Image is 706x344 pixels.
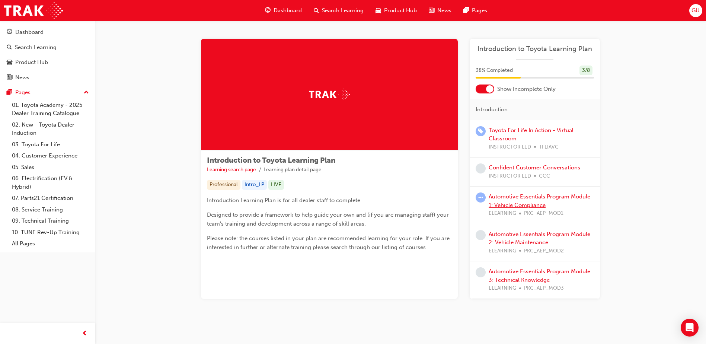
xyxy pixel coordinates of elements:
span: PKC_AEP_MOD2 [524,247,564,255]
span: 38 % Completed [476,66,513,75]
a: 03. Toyota For Life [9,139,92,150]
span: ELEARNING [489,247,516,255]
a: Search Learning [3,41,92,54]
span: guage-icon [7,29,12,36]
a: Introduction to Toyota Learning Plan [476,45,594,53]
span: Dashboard [274,6,302,15]
span: CCC [539,172,550,181]
span: pages-icon [463,6,469,15]
span: Please note: the courses listed in your plan are recommended learning for your role. If you are i... [207,235,451,251]
a: All Pages [9,238,92,249]
a: Toyota For Life In Action - Virtual Classroom [489,127,574,142]
a: news-iconNews [423,3,457,18]
span: car-icon [7,59,12,66]
span: up-icon [84,88,89,98]
span: INSTRUCTOR LED [489,172,531,181]
a: search-iconSearch Learning [308,3,370,18]
span: ELEARNING [489,284,516,293]
span: search-icon [7,44,12,51]
a: 07. Parts21 Certification [9,192,92,204]
span: learningRecordVerb_ATTEMPT-icon [476,192,486,203]
span: ELEARNING [489,209,516,218]
a: 06. Electrification (EV & Hybrid) [9,173,92,192]
a: guage-iconDashboard [259,3,308,18]
a: pages-iconPages [457,3,493,18]
span: car-icon [376,6,381,15]
div: Search Learning [15,43,57,52]
span: Designed to provide a framework to help guide your own and (if you are managing staff) your team'... [207,211,450,227]
a: 04. Customer Experience [9,150,92,162]
button: Pages [3,86,92,99]
span: Introduction [476,105,508,114]
a: 05. Sales [9,162,92,173]
span: TFLIAVC [539,143,559,152]
span: Pages [472,6,487,15]
span: learningRecordVerb_NONE-icon [476,267,486,277]
div: Intro_LP [242,180,267,190]
span: Search Learning [322,6,364,15]
span: PKC_AEP_MOD3 [524,284,564,293]
div: News [15,73,29,82]
li: Learning plan detail page [263,166,322,174]
div: Dashboard [15,28,44,36]
button: GU [689,4,702,17]
a: 01. Toyota Academy - 2025 Dealer Training Catalogue [9,99,92,119]
a: 08. Service Training [9,204,92,216]
a: Automotive Essentials Program Module 3: Technical Knowledge [489,268,590,283]
a: 10. TUNE Rev-Up Training [9,227,92,238]
span: INSTRUCTOR LED [489,143,531,152]
span: PKC_AEP_MOD1 [524,209,563,218]
span: pages-icon [7,89,12,96]
button: DashboardSearch LearningProduct HubNews [3,24,92,86]
a: Automotive Essentials Program Module 2: Vehicle Maintenance [489,231,590,246]
span: news-icon [7,74,12,81]
img: Trak [4,2,63,19]
span: News [437,6,451,15]
span: learningRecordVerb_ENROLL-icon [476,126,486,136]
div: Product Hub [15,58,48,67]
span: Show Incomplete Only [497,85,556,93]
a: Learning search page [207,166,256,173]
span: search-icon [314,6,319,15]
span: Product Hub [384,6,417,15]
span: news-icon [429,6,434,15]
div: Pages [15,88,31,97]
div: Professional [207,180,240,190]
div: LIVE [268,180,284,190]
a: Confident Customer Conversations [489,164,580,171]
div: Open Intercom Messenger [681,319,699,337]
a: car-iconProduct Hub [370,3,423,18]
span: Introduction Learning Plan is for all dealer staff to complete. [207,197,362,204]
a: News [3,71,92,85]
a: Product Hub [3,55,92,69]
a: Automotive Essentials Program Module 1: Vehicle Compliance [489,193,590,208]
span: Introduction to Toyota Learning Plan [207,156,335,165]
a: 09. Technical Training [9,215,92,227]
span: learningRecordVerb_NONE-icon [476,230,486,240]
span: GU [691,6,700,15]
span: guage-icon [265,6,271,15]
img: Trak [309,89,350,100]
a: 02. New - Toyota Dealer Induction [9,119,92,139]
span: learningRecordVerb_NONE-icon [476,163,486,173]
a: Dashboard [3,25,92,39]
span: prev-icon [82,329,87,338]
div: 3 / 8 [579,66,592,76]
